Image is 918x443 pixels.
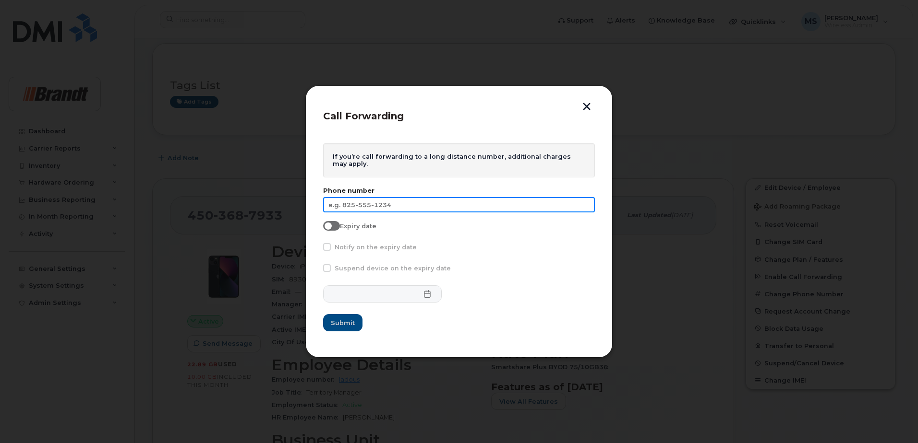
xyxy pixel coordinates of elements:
span: Expiry date [340,222,376,230]
span: Call Forwarding [323,110,404,122]
div: If you’re call forwarding to a long distance number, additional charges may apply. [323,143,595,177]
span: Submit [331,318,355,327]
label: Phone number [323,187,595,194]
button: Submit [323,314,362,331]
input: Expiry date [323,221,331,229]
input: e.g. 825-555-1234 [323,197,595,212]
